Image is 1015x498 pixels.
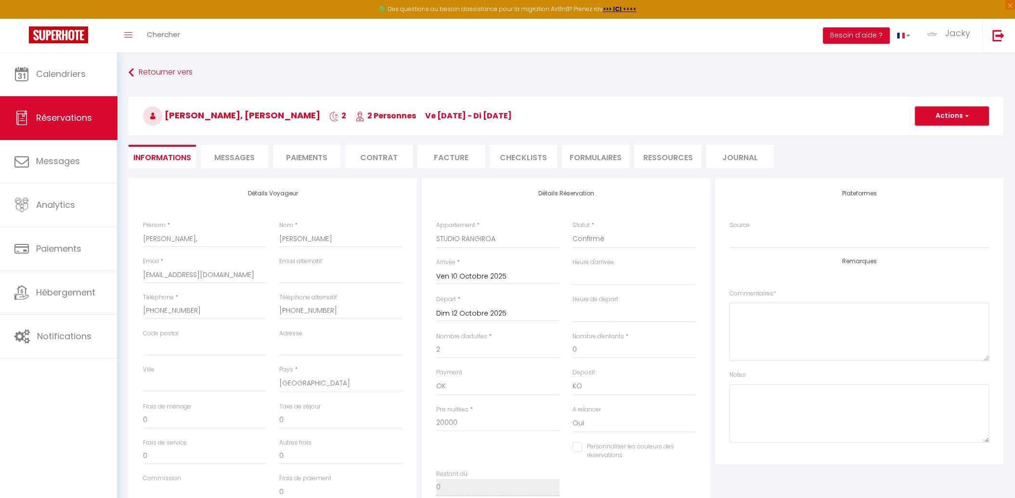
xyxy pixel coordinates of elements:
a: Chercher [140,19,187,52]
img: logout [992,29,1004,41]
span: Réservations [36,112,92,124]
a: Retourner vers [129,64,1003,81]
label: Ville [143,365,155,374]
label: Email [143,257,159,266]
span: Hébergement [36,286,95,298]
label: Autres frais [279,438,312,447]
span: Messages [36,155,80,167]
li: CHECKLISTS [490,145,557,168]
h4: Détails Voyageur [143,190,403,197]
label: Deposit [573,368,595,377]
li: Informations [129,145,196,168]
label: Frais de ménage [143,402,191,411]
label: Restant dû [436,470,468,479]
label: Téléphone [143,293,174,302]
span: [PERSON_NAME], [PERSON_NAME] [143,109,320,121]
label: Nombre d'adultes [436,332,487,341]
label: Source [729,221,750,230]
span: ve [DATE] - di [DATE] [425,110,512,121]
li: Facture [417,145,485,168]
li: Paiements [273,145,340,168]
label: Heure de départ [573,295,618,304]
li: FORMULAIRES [562,145,629,168]
label: Frais de paiement [279,474,331,483]
span: Messages [214,152,255,163]
label: Prénom [143,221,166,230]
span: 2 [329,110,346,121]
label: Nombre d'enfants [573,332,624,341]
img: ... [924,29,939,38]
label: Heure d'arrivée [573,258,614,267]
span: Chercher [147,29,180,39]
label: A relancer [573,405,601,414]
label: Notes [729,370,746,380]
label: Appartement [436,221,475,230]
img: Super Booking [29,26,88,43]
label: Adresse [279,329,302,338]
h4: Remarques [729,258,989,265]
h4: Détails Réservation [436,190,696,197]
span: Analytics [36,199,75,211]
li: Journal [706,145,774,168]
button: Besoin d'aide ? [823,27,890,44]
label: Payment [436,368,462,377]
label: Pays [279,365,293,374]
label: Téléphone alternatif [279,293,337,302]
label: Taxe de séjour [279,402,321,411]
label: Nom [279,221,293,230]
label: Départ [436,295,456,304]
label: Email alternatif [279,257,322,266]
span: 2 Personnes [355,110,416,121]
h4: Plateformes [729,190,989,197]
a: ... Jacky [917,19,982,52]
label: Frais de service [143,438,187,447]
span: Calendriers [36,68,86,80]
span: Paiements [36,243,81,255]
li: Ressources [634,145,702,168]
span: Notifications [37,330,91,342]
label: Code postal [143,329,179,338]
span: Jacky [945,27,970,39]
label: Commentaires [729,289,776,298]
label: Statut [573,221,590,230]
li: Contrat [345,145,413,168]
label: Commission [143,474,181,483]
label: Prix nuitées [436,405,468,414]
a: >>> ICI <<<< [603,5,637,13]
label: Arrivée [436,258,455,267]
button: Actions [915,106,989,126]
